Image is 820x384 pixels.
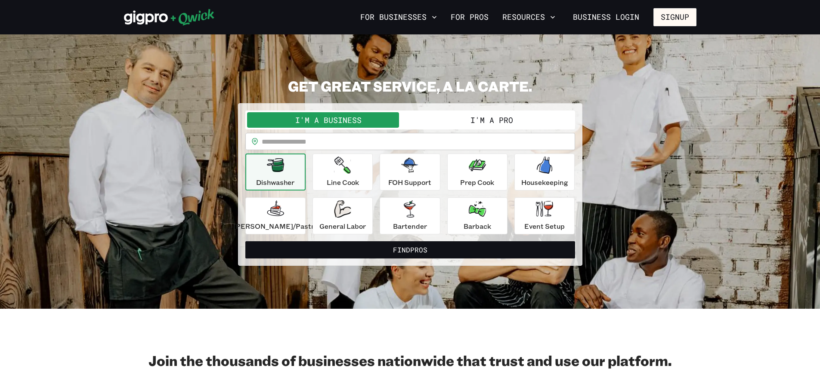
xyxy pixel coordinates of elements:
[447,197,507,234] button: Barback
[380,154,440,190] button: FOH Support
[238,77,582,95] h2: GET GREAT SERVICE, A LA CARTE.
[313,197,373,234] button: General Labor
[233,221,318,231] p: [PERSON_NAME]/Pastry
[393,221,427,231] p: Bartender
[460,177,494,187] p: Prep Cook
[256,177,294,187] p: Dishwasher
[357,10,440,25] button: For Businesses
[514,197,575,234] button: Event Setup
[247,112,410,128] button: I'm a Business
[313,154,373,190] button: Line Cook
[245,197,306,234] button: [PERSON_NAME]/Pastry
[410,112,573,128] button: I'm a Pro
[499,10,559,25] button: Resources
[447,154,507,190] button: Prep Cook
[245,154,306,190] button: Dishwasher
[380,197,440,234] button: Bartender
[521,177,568,187] p: Housekeeping
[464,221,491,231] p: Barback
[514,154,575,190] button: Housekeeping
[327,177,359,187] p: Line Cook
[124,352,696,369] h2: Join the thousands of businesses nationwide that trust and use our platform.
[447,10,492,25] a: For Pros
[388,177,431,187] p: FOH Support
[566,8,647,26] a: Business Login
[319,221,366,231] p: General Labor
[524,221,565,231] p: Event Setup
[653,8,696,26] button: Signup
[245,241,575,258] button: FindPros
